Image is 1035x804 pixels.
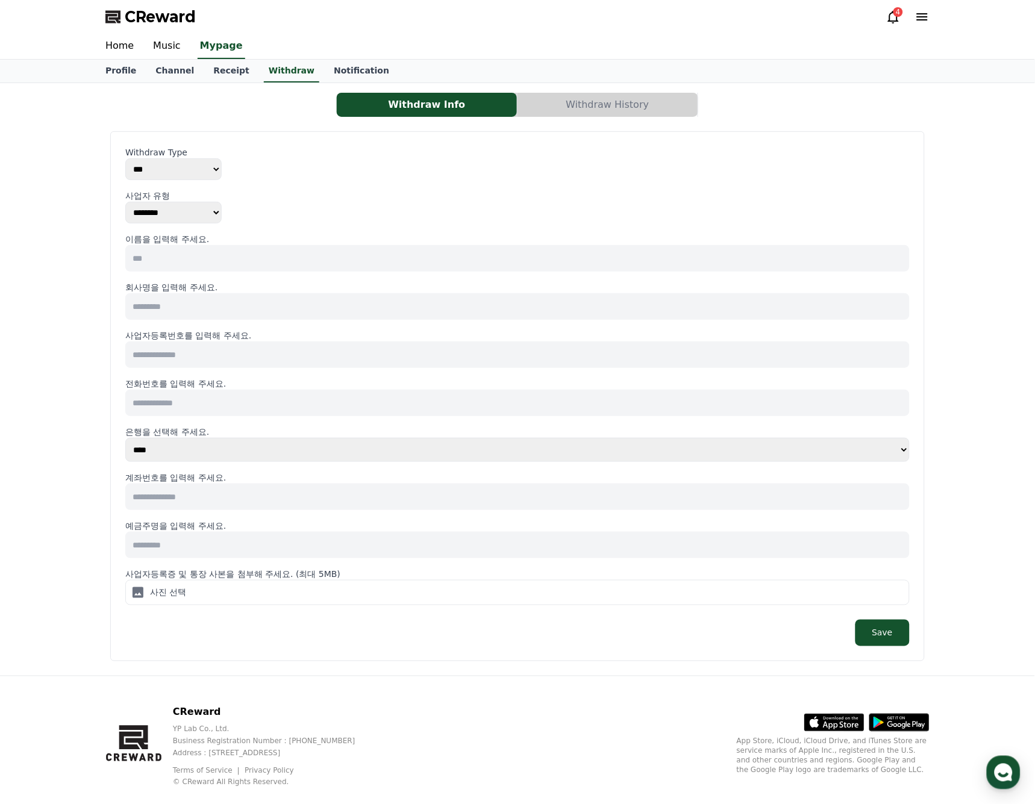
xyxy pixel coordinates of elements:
a: Mypage [198,34,245,59]
p: 사업자등록번호를 입력해 주세요. [125,329,910,341]
p: 예금주명을 입력해 주세요. [125,520,910,532]
p: 이름을 입력해 주세요. [125,233,910,245]
p: 사업자 유형 [125,190,910,202]
p: YP Lab Co., Ltd. [173,725,375,734]
p: Address : [STREET_ADDRESS] [173,749,375,758]
p: Business Registration Number : [PHONE_NUMBER] [173,737,375,746]
button: Withdraw History [517,93,698,117]
button: Save [855,620,910,646]
p: Withdraw Type [125,146,910,158]
a: 설정 [155,382,231,412]
a: 4 [886,10,901,24]
a: 홈 [4,382,80,412]
span: 대화 [110,400,125,410]
p: 계좌번호를 입력해 주세요. [125,472,910,484]
a: Music [143,34,190,59]
a: Receipt [204,60,259,83]
span: CReward [125,7,196,26]
a: Withdraw History [517,93,698,117]
p: 은행을 선택해 주세요. [125,426,910,438]
span: 홈 [38,400,45,410]
p: 사업자등록증 및 통장 사본을 첨부해 주세요. (최대 5MB) [125,568,910,580]
a: Terms of Service [173,767,242,775]
p: 회사명을 입력해 주세요. [125,281,910,293]
a: Channel [146,60,204,83]
p: CReward [173,705,375,720]
a: Notification [324,60,399,83]
button: Withdraw Info [337,93,517,117]
p: App Store, iCloud, iCloud Drive, and iTunes Store are service marks of Apple Inc., registered in ... [737,737,930,775]
a: CReward [105,7,196,26]
a: Withdraw [264,60,319,83]
p: 사진 선택 [150,587,186,599]
div: 4 [893,7,903,17]
p: © CReward All Rights Reserved. [173,778,375,787]
a: 대화 [80,382,155,412]
a: Privacy Policy [245,767,294,775]
a: Home [96,34,143,59]
p: 전화번호를 입력해 주세요. [125,378,910,390]
span: 설정 [186,400,201,410]
a: Profile [96,60,146,83]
